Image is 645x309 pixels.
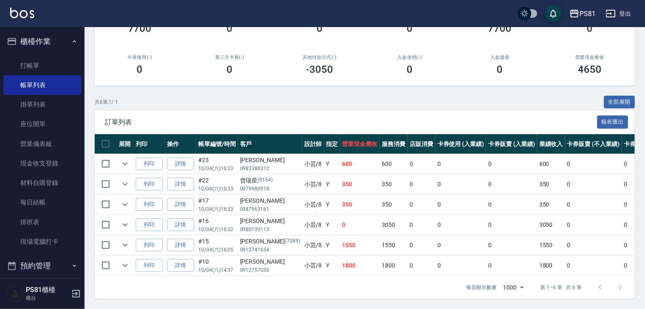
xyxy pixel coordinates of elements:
td: 1550 [380,235,407,255]
a: 打帳單 [3,56,81,75]
a: 座位開單 [3,114,81,134]
td: 小芸 /8 [302,215,324,235]
img: Person [7,285,24,302]
p: 10/04 (六) 16:05 [198,246,236,254]
td: 0 [486,174,537,194]
h2: 第三方卡券(-) [195,55,265,60]
td: 0 [435,215,486,235]
a: 詳情 [167,239,194,252]
a: 每日結帳 [3,193,81,212]
p: 0979980918 [240,185,300,193]
button: 列印 [136,198,163,211]
td: #23 [196,154,238,174]
td: 1800 [537,256,565,276]
td: 0 [340,215,380,235]
td: Y [324,256,340,276]
th: 店販消費 [407,134,435,154]
div: [PERSON_NAME] [240,156,300,165]
a: 詳情 [167,157,194,171]
td: 350 [537,174,565,194]
p: (7089) [285,237,300,246]
h3: 0 [407,63,413,75]
button: 列印 [136,239,163,252]
td: 0 [565,195,622,215]
button: 列印 [136,259,163,272]
td: #22 [196,174,238,194]
td: 1800 [340,256,380,276]
a: 詳情 [167,259,194,272]
td: 0 [407,235,435,255]
h2: 卡券使用(-) [105,55,175,60]
td: 0 [486,195,537,215]
th: 營業現金應收 [340,134,380,154]
td: 0 [565,174,622,194]
p: 0983388312 [240,165,300,172]
button: 登出 [602,6,635,22]
button: expand row [119,157,131,170]
td: 0 [407,174,435,194]
a: 詳情 [167,218,194,232]
h3: 0 [587,22,593,34]
button: expand row [119,198,131,211]
td: 0 [435,174,486,194]
td: 0 [486,215,537,235]
td: #15 [196,235,238,255]
td: 350 [380,195,407,215]
td: 3050 [380,215,407,235]
div: 1000 [500,276,527,299]
button: 報表及分析 [3,277,81,299]
th: 服務消費 [380,134,407,154]
td: 0 [565,215,622,235]
h2: 其他付款方式(-) [285,55,355,60]
button: PS81 [566,5,599,22]
td: 0 [407,195,435,215]
div: [PERSON_NAME] [240,237,300,246]
h5: PS81櫃檯 [26,286,69,294]
td: #17 [196,195,238,215]
button: 列印 [136,157,163,171]
p: 10/04 (六) 16:33 [198,185,236,193]
button: 報表匯出 [597,116,629,129]
a: 報表匯出 [597,118,629,126]
p: 第 1–6 筆 共 6 筆 [541,284,582,291]
td: 小芸 /8 [302,256,324,276]
p: 10/04 (六) 14:37 [198,266,236,274]
button: 列印 [136,178,163,191]
p: 每頁顯示數量 [466,284,497,291]
td: Y [324,174,340,194]
p: 0980139113 [240,226,300,233]
td: 小芸 /8 [302,174,324,194]
h3: 7700 [128,22,152,34]
h3: 0 [227,63,233,75]
td: 1550 [340,235,380,255]
th: 展開 [117,134,134,154]
td: 3050 [537,215,565,235]
h3: 0 [497,63,503,75]
a: 詳情 [167,198,194,211]
button: 列印 [136,218,163,232]
div: [PERSON_NAME] [240,217,300,226]
h2: 營業現金應收 [555,55,625,60]
th: 列印 [134,134,165,154]
h3: -3050 [306,63,333,75]
th: 業績收入 [537,134,565,154]
td: 0 [407,256,435,276]
td: 0 [565,154,622,174]
button: expand row [119,239,131,251]
p: 共 6 筆, 1 / 1 [95,98,118,106]
button: 預約管理 [3,255,81,277]
td: #10 [196,256,238,276]
div: PS81 [579,8,596,19]
p: 10/04 (六) 16:33 [198,205,236,213]
button: expand row [119,178,131,190]
div: [PERSON_NAME] [240,196,300,205]
h2: 入金使用(-) [375,55,445,60]
a: 現金收支登錄 [3,154,81,173]
td: 0 [407,154,435,174]
h3: 0 [407,22,413,34]
h3: 7700 [488,22,512,34]
h3: 4650 [578,63,602,75]
th: 卡券販賣 (入業績) [486,134,537,154]
a: 帳單列表 [3,75,81,95]
h3: 0 [137,63,143,75]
